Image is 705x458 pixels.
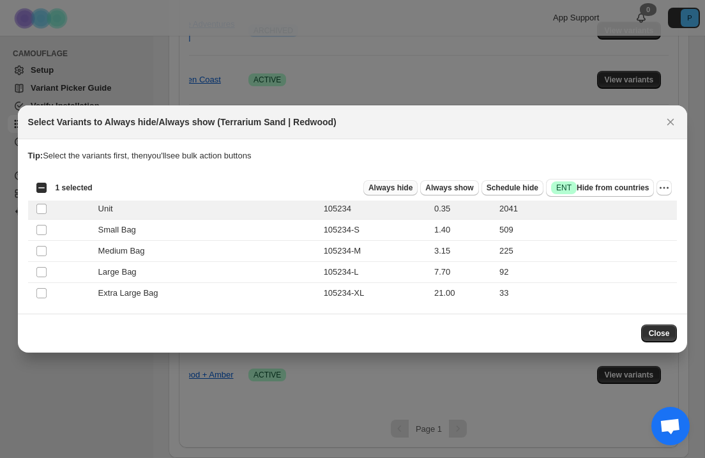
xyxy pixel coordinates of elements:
p: Select the variants first, then you'll see bulk action buttons [28,149,678,162]
button: Close [662,113,679,131]
td: 225 [496,241,677,262]
button: Schedule hide [481,180,543,195]
span: Hide from countries [551,181,649,194]
button: Close [641,324,678,342]
td: 509 [496,220,677,241]
td: 7.70 [430,262,496,283]
td: 105234-S [320,220,430,241]
td: 2041 [496,199,677,220]
span: 1 selected [56,183,93,193]
td: 105234-L [320,262,430,283]
span: Extra Large Bag [98,287,165,300]
button: Always show [420,180,478,195]
button: Always hide [363,180,418,195]
a: Open chat [651,407,690,445]
td: 92 [496,262,677,283]
span: Large Bag [98,266,144,279]
span: Always hide [368,183,413,193]
span: Close [649,328,670,339]
span: Schedule hide [487,183,538,193]
button: More actions [656,180,672,195]
td: 21.00 [430,283,496,304]
strong: Tip: [28,151,43,160]
span: Medium Bag [98,245,152,257]
td: 0.35 [430,199,496,220]
td: 1.40 [430,220,496,241]
td: 105234 [320,199,430,220]
button: SuccessENTHide from countries [546,179,654,197]
h2: Select Variants to Always hide/Always show (Terrarium Sand | Redwood) [28,116,337,128]
td: 105234-M [320,241,430,262]
span: Unit [98,202,120,215]
td: 105234-XL [320,283,430,304]
td: 33 [496,283,677,304]
span: ENT [556,183,572,193]
span: Small Bag [98,224,143,236]
td: 3.15 [430,241,496,262]
span: Always show [425,183,473,193]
